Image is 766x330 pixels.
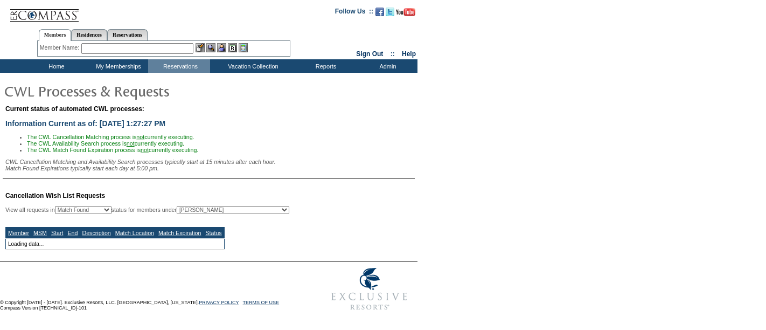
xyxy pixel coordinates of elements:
[396,11,415,17] a: Subscribe to our YouTube Channel
[5,206,289,214] div: View all requests in status for members under
[206,43,215,52] img: View
[5,119,165,128] span: Information Current as of: [DATE] 1:27:27 PM
[5,159,415,171] div: CWL Cancellation Matching and Availability Search processes typically start at 15 minutes after e...
[375,8,384,16] img: Become our fan on Facebook
[402,50,416,58] a: Help
[391,50,395,58] span: ::
[5,105,144,113] span: Current status of automated CWL processes:
[148,59,210,73] td: Reservations
[115,230,154,236] a: Match Location
[27,147,198,153] span: The CWL Match Found Expiration process is currently executing.
[243,300,280,305] a: TERMS OF USE
[27,140,184,147] span: The CWL Availability Search process is currently executing.
[396,8,415,16] img: Subscribe to our YouTube Channel
[24,59,86,73] td: Home
[6,239,225,250] td: Loading data...
[375,11,384,17] a: Become our fan on Facebook
[5,192,105,200] span: Cancellation Wish List Requests
[239,43,248,52] img: b_calculator.gif
[33,230,47,236] a: MSM
[199,300,239,305] a: PRIVACY POLICY
[294,59,356,73] td: Reports
[127,140,135,147] u: not
[228,43,237,52] img: Reservations
[217,43,226,52] img: Impersonate
[136,134,144,140] u: not
[27,134,194,140] span: The CWL Cancellation Matching process is currently executing.
[321,262,417,316] img: Exclusive Resorts
[386,8,394,16] img: Follow us on Twitter
[210,59,294,73] td: Vacation Collection
[82,230,110,236] a: Description
[86,59,148,73] td: My Memberships
[51,230,64,236] a: Start
[39,29,72,41] a: Members
[356,59,417,73] td: Admin
[141,147,149,153] u: not
[356,50,383,58] a: Sign Out
[158,230,201,236] a: Match Expiration
[205,230,221,236] a: Status
[386,11,394,17] a: Follow us on Twitter
[107,29,148,40] a: Reservations
[40,43,81,52] div: Member Name:
[335,6,373,19] td: Follow Us ::
[67,230,78,236] a: End
[8,230,29,236] a: Member
[196,43,205,52] img: b_edit.gif
[71,29,107,40] a: Residences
